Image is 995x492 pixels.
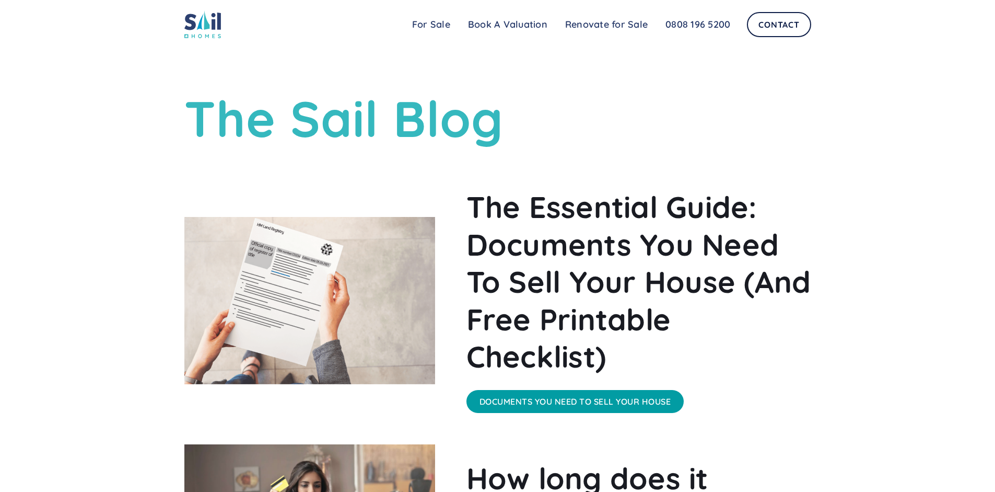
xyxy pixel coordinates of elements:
h1: The Sail Blog [184,89,811,148]
a: Renovate for Sale [556,14,657,35]
h2: The Essential Guide: Documents You Need To Sell Your House (And Free Printable Checklist) [466,188,811,375]
a: Book A Valuation [459,14,556,35]
a: Contact [747,12,811,37]
a: 0808 196 5200 [657,14,739,35]
img: sail home logo colored [184,10,221,38]
a: For Sale [403,14,459,35]
a: Documents You Need To Sell Your House [466,390,684,413]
